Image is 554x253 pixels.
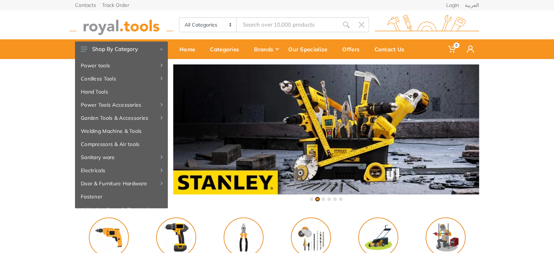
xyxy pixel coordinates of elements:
[75,72,168,85] a: Cordless Tools
[249,41,283,57] div: Brands
[75,138,168,151] a: Compressors & Air tools
[369,39,414,59] a: Contact Us
[465,3,479,8] a: العربية
[75,3,96,8] a: Contacts
[454,43,459,48] span: 0
[75,203,168,216] a: Adhesive, Spray & Chemical
[179,18,237,32] select: Category
[75,98,168,111] a: Power Tools Accessories
[75,151,168,164] a: Sanitary ware
[205,41,249,57] div: Categories
[283,39,337,59] a: Our Specialize
[205,39,249,59] a: Categories
[446,3,459,8] a: Login
[337,41,369,57] div: Offers
[102,3,129,8] a: Track Order
[75,177,168,190] a: Door & Furniture Hardware
[75,85,168,98] a: Hand Tools
[75,59,168,72] a: Power tools
[69,15,174,35] img: royal.tools Logo
[174,41,205,57] div: Home
[75,164,168,177] a: Electricals
[75,124,168,138] a: Welding Machine & Tools
[174,39,205,59] a: Home
[237,17,339,32] input: Site search
[75,190,168,203] a: Fastener
[369,41,414,57] div: Contact Us
[443,39,462,59] a: 0
[75,111,168,124] a: Garden Tools & Accessories
[75,41,168,57] button: Shop By Category
[375,15,479,35] img: royal.tools Logo
[283,41,337,57] div: Our Specialize
[337,39,369,59] a: Offers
